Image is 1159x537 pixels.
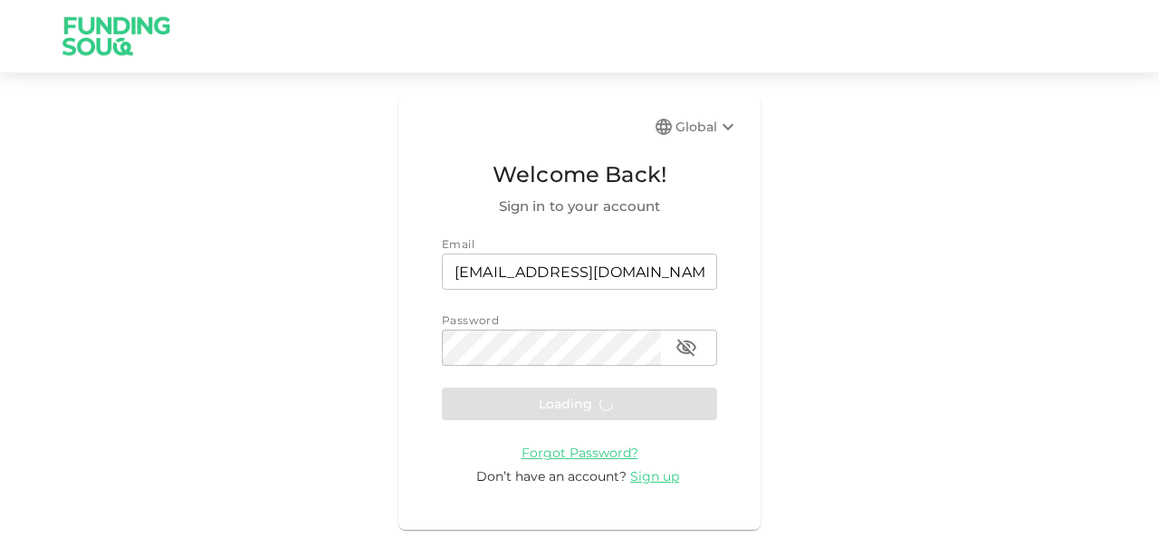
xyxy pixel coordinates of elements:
input: password [442,330,661,366]
span: Email [442,237,474,251]
span: Sign in to your account [442,196,717,217]
input: email [442,254,717,290]
span: Don’t have an account? [476,468,627,484]
a: Forgot Password? [522,444,638,461]
span: Forgot Password? [522,445,638,461]
span: Sign up [630,468,679,484]
span: Welcome Back! [442,158,717,192]
div: Global [675,116,739,138]
span: Password [442,313,499,327]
